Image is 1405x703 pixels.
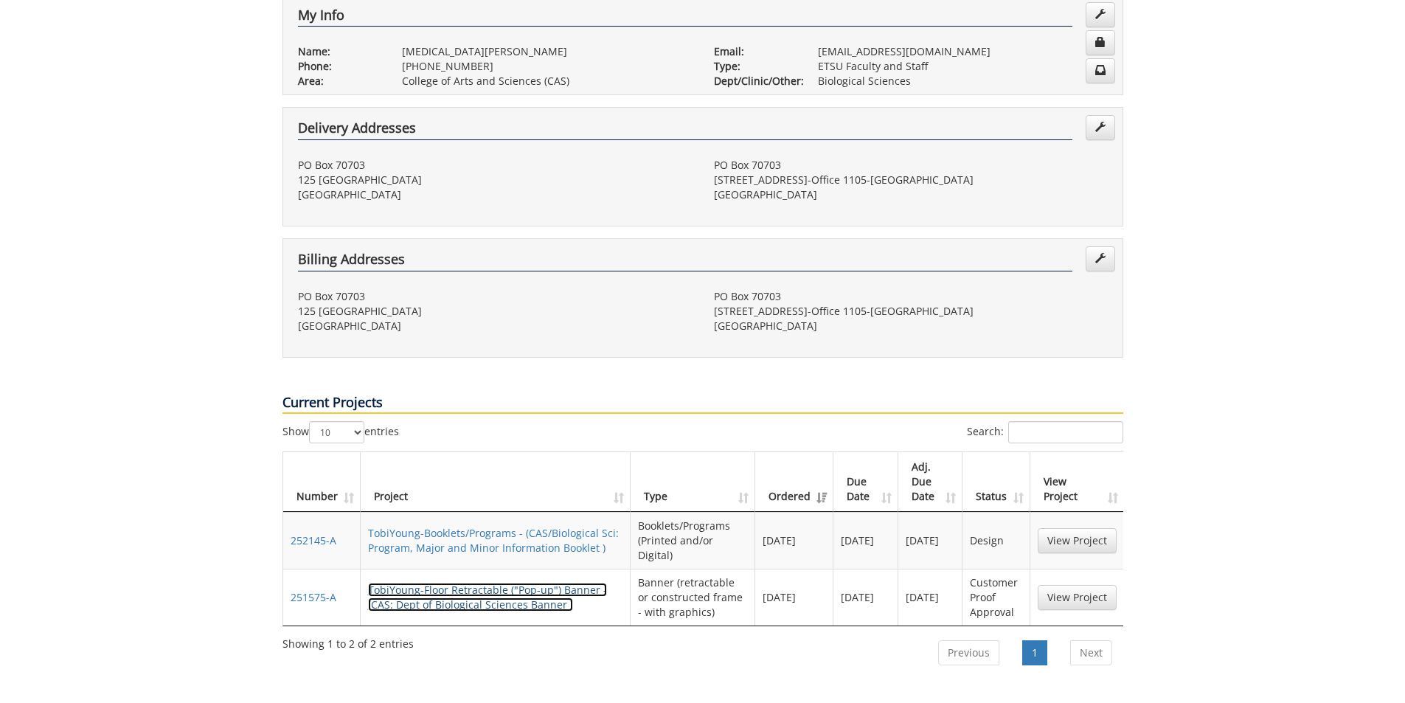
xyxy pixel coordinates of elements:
[368,526,619,555] a: TobiYoung-Booklets/Programs - (CAS/Biological Sci: Program, Major and Minor Information Booklet )
[833,569,898,626] td: [DATE]
[714,173,1108,187] p: [STREET_ADDRESS]-Office 1105-[GEOGRAPHIC_DATA]
[833,452,898,512] th: Due Date: activate to sort column ascending
[898,569,963,626] td: [DATE]
[298,252,1072,271] h4: Billing Addresses
[298,158,692,173] p: PO Box 70703
[402,74,692,89] p: College of Arts and Sciences (CAS)
[714,158,1108,173] p: PO Box 70703
[361,452,631,512] th: Project: activate to sort column ascending
[298,173,692,187] p: 125 [GEOGRAPHIC_DATA]
[283,452,361,512] th: Number: activate to sort column ascending
[1086,2,1115,27] a: Edit Info
[1038,528,1117,553] a: View Project
[1030,452,1124,512] th: View Project: activate to sort column ascending
[1086,246,1115,271] a: Edit Addresses
[631,452,755,512] th: Type: activate to sort column ascending
[898,512,963,569] td: [DATE]
[631,569,755,626] td: Banner (retractable or constructed frame - with graphics)
[298,304,692,319] p: 125 [GEOGRAPHIC_DATA]
[291,533,336,547] a: 252145-A
[1038,585,1117,610] a: View Project
[818,74,1108,89] p: Biological Sciences
[282,421,399,443] label: Show entries
[1022,640,1047,665] a: 1
[714,44,796,59] p: Email:
[714,59,796,74] p: Type:
[298,121,1072,140] h4: Delivery Addresses
[1086,58,1115,83] a: Change Communication Preferences
[298,319,692,333] p: [GEOGRAPHIC_DATA]
[714,319,1108,333] p: [GEOGRAPHIC_DATA]
[282,393,1123,414] p: Current Projects
[962,569,1030,626] td: Customer Proof Approval
[962,452,1030,512] th: Status: activate to sort column ascending
[938,640,999,665] a: Previous
[818,44,1108,59] p: [EMAIL_ADDRESS][DOMAIN_NAME]
[833,512,898,569] td: [DATE]
[309,421,364,443] select: Showentries
[298,187,692,202] p: [GEOGRAPHIC_DATA]
[714,304,1108,319] p: [STREET_ADDRESS]-Office 1105-[GEOGRAPHIC_DATA]
[898,452,963,512] th: Adj. Due Date: activate to sort column ascending
[298,44,380,59] p: Name:
[298,74,380,89] p: Area:
[755,452,833,512] th: Ordered: activate to sort column ascending
[368,583,607,612] a: TobiYoung-Floor Retractable ("Pop-up") Banner - (CAS: Dept of Biological Sciences Banner )
[714,289,1108,304] p: PO Box 70703
[291,590,336,604] a: 251575-A
[1086,30,1115,55] a: Change Password
[714,74,796,89] p: Dept/Clinic/Other:
[755,512,833,569] td: [DATE]
[1086,115,1115,140] a: Edit Addresses
[755,569,833,626] td: [DATE]
[282,631,414,651] div: Showing 1 to 2 of 2 entries
[1008,421,1123,443] input: Search:
[298,289,692,304] p: PO Box 70703
[402,44,692,59] p: [MEDICAL_DATA][PERSON_NAME]
[962,512,1030,569] td: Design
[631,512,755,569] td: Booklets/Programs (Printed and/or Digital)
[298,8,1072,27] h4: My Info
[818,59,1108,74] p: ETSU Faculty and Staff
[714,187,1108,202] p: [GEOGRAPHIC_DATA]
[298,59,380,74] p: Phone:
[967,421,1123,443] label: Search:
[1070,640,1112,665] a: Next
[402,59,692,74] p: [PHONE_NUMBER]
